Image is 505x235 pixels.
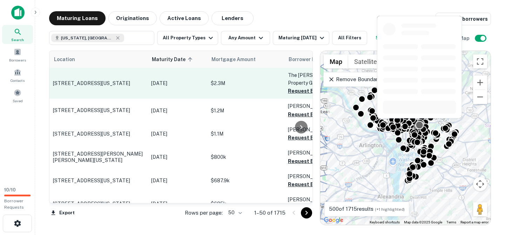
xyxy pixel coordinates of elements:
[160,11,209,25] button: Active Loans
[288,110,345,119] button: Request Borrower Info
[288,87,345,95] button: Request Borrower Info
[61,35,114,41] span: [US_STATE], [GEOGRAPHIC_DATA], [GEOGRAPHIC_DATA]
[151,153,204,161] p: [DATE]
[470,156,505,190] iframe: Chat Widget
[370,220,400,225] button: Keyboard shortcuts
[11,78,25,83] span: Contacts
[53,201,144,207] p: [STREET_ADDRESS][US_STATE]
[9,57,26,63] span: Borrowers
[320,51,491,225] div: 0 0
[322,216,345,225] a: Open this area in Google Maps (opens a new window)
[53,107,144,113] p: [STREET_ADDRESS][US_STATE]
[49,208,76,218] button: Export
[332,31,367,45] button: All Filters
[2,86,33,105] a: Saved
[151,107,204,115] p: [DATE]
[152,55,195,64] span: Maturity Date
[288,172,358,180] p: [PERSON_NAME]
[436,13,491,25] a: View my borrowers
[324,54,348,68] button: Show street map
[49,11,106,25] button: Maturing Loans
[54,55,75,64] span: Location
[151,200,204,208] p: [DATE]
[211,11,254,25] button: Lenders
[2,25,33,44] a: Search
[11,6,25,20] img: capitalize-icon.png
[288,196,358,203] p: [PERSON_NAME]
[211,177,281,184] p: $687.9k
[254,209,285,217] p: 1–50 of 1715
[289,55,325,64] span: Borrower Name
[53,80,144,86] p: [STREET_ADDRESS][US_STATE]
[328,75,380,84] p: Remove Boundary
[2,45,33,64] a: Borrowers
[211,130,281,138] p: $1.1M
[211,79,281,87] p: $2.3M
[288,133,345,142] button: Request Borrower Info
[473,90,487,104] button: Zoom out
[225,208,243,218] div: 50
[53,151,144,163] p: [STREET_ADDRESS][PERSON_NAME][PERSON_NAME][US_STATE]
[473,202,487,216] button: Drag Pegman onto the map to open Street View
[11,37,24,43] span: Search
[53,131,144,137] p: [STREET_ADDRESS][US_STATE]
[185,209,223,217] p: Rows per page:
[157,31,218,45] button: All Property Types
[2,66,33,85] a: Contacts
[446,220,456,224] a: Terms
[151,79,204,87] p: [DATE]
[288,149,358,157] p: [PERSON_NAME]
[370,31,392,45] button: Save your search to get updates of matches that match your search criteria.
[473,76,487,90] button: Zoom in
[284,51,362,68] th: Borrower Name
[207,51,284,68] th: Mortgage Amount
[460,220,489,224] a: Report a map error
[53,177,144,184] p: [STREET_ADDRESS][US_STATE]
[288,71,358,87] p: The [PERSON_NAME] Property Group LLC
[211,153,281,161] p: $800k
[148,51,207,68] th: Maturity Date
[4,198,24,210] span: Borrower Requests
[4,187,16,192] span: 10 / 10
[151,130,204,138] p: [DATE]
[288,180,345,189] button: Request Borrower Info
[13,98,23,104] span: Saved
[49,51,148,68] th: Location
[211,200,281,208] p: $685k
[288,157,345,165] button: Request Borrower Info
[273,31,329,45] button: Maturing [DATE]
[375,207,405,211] span: (+1 highlighted)
[404,220,442,224] span: Map data ©2025 Google
[348,54,383,68] button: Show satellite imagery
[211,107,281,115] p: $1.2M
[329,205,405,213] p: 500 of 1715 results
[322,216,345,225] img: Google
[301,207,312,218] button: Go to next page
[211,55,265,64] span: Mortgage Amount
[288,102,358,110] p: [PERSON_NAME]
[278,34,326,42] div: Maturing [DATE]
[473,54,487,68] button: Toggle fullscreen view
[108,11,157,25] button: Originations
[221,31,270,45] button: Any Amount
[151,177,204,184] p: [DATE]
[288,126,358,133] p: [PERSON_NAME]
